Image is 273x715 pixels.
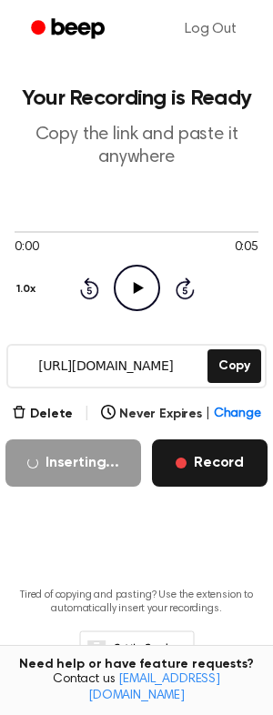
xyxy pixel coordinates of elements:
[88,673,220,702] a: [EMAIL_ADDRESS][DOMAIN_NAME]
[101,405,261,424] button: Never Expires|Change
[167,7,255,51] a: Log Out
[15,274,42,305] button: 1.0x
[18,12,121,47] a: Beep
[235,238,258,257] span: 0:05
[84,403,90,425] span: |
[15,124,258,169] p: Copy the link and paste it anywhere
[206,405,210,424] span: |
[207,349,261,383] button: Copy
[15,87,258,109] h1: Your Recording is Ready
[11,672,262,704] span: Contact us
[15,589,258,616] p: Tired of copying and pasting? Use the extension to automatically insert your recordings.
[12,405,73,424] button: Delete
[5,439,141,487] button: Inserting...
[214,405,261,424] span: Change
[152,439,268,487] button: Record
[15,238,38,257] span: 0:00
